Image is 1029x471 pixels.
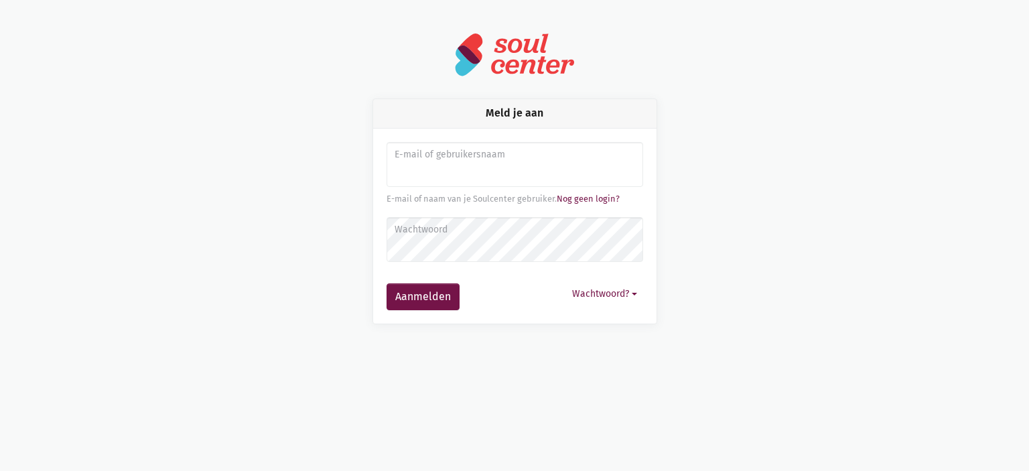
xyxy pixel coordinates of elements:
form: Aanmelden [387,142,643,310]
button: Wachtwoord? [566,283,643,304]
label: E-mail of gebruikersnaam [395,147,634,162]
div: E-mail of naam van je Soulcenter gebruiker. [387,192,643,206]
div: Meld je aan [373,99,657,128]
a: Nog geen login? [557,194,620,204]
img: logo-soulcenter-full.svg [454,32,575,77]
label: Wachtwoord [395,222,634,237]
button: Aanmelden [387,283,460,310]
